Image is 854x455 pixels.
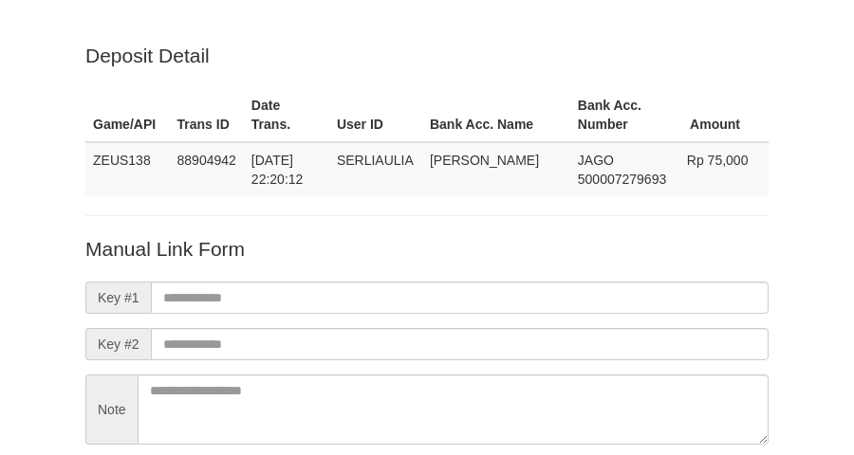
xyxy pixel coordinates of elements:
td: ZEUS138 [85,142,170,196]
th: Bank Acc. Name [422,88,570,142]
span: [DATE] 22:20:12 [251,153,304,187]
span: Copy 500007279693 to clipboard [578,172,666,187]
span: Rp 75,000 [687,153,749,168]
p: Manual Link Form [85,235,769,263]
span: JAGO [578,153,614,168]
th: Game/API [85,88,170,142]
th: Amount [679,88,769,142]
td: 88904942 [170,142,244,196]
span: [PERSON_NAME] [430,153,539,168]
span: SERLIAULIA [337,153,414,168]
th: User ID [329,88,422,142]
span: Key #1 [85,282,151,314]
p: Deposit Detail [85,42,769,69]
span: Key #2 [85,328,151,360]
span: Note [85,374,138,445]
th: Bank Acc. Number [570,88,679,142]
th: Date Trans. [244,88,329,142]
th: Trans ID [170,88,244,142]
